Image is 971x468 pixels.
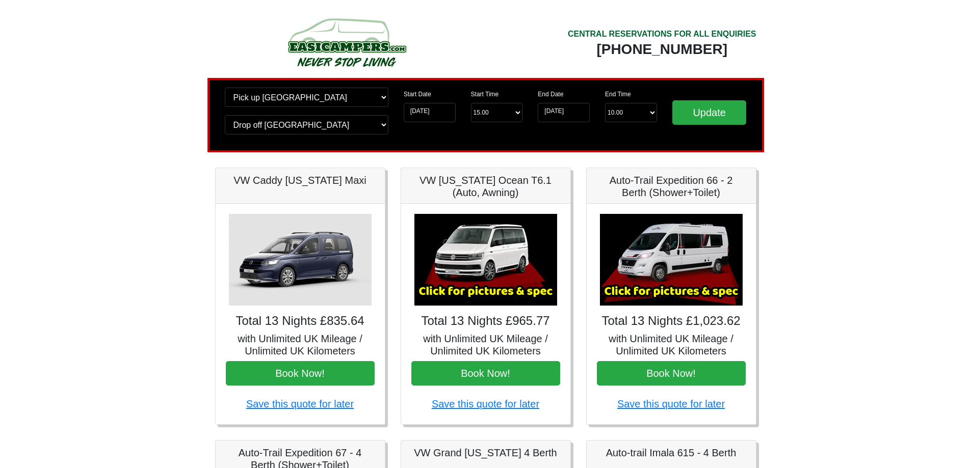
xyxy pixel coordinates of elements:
[411,361,560,386] button: Book Now!
[672,100,747,125] input: Update
[432,398,539,409] a: Save this quote for later
[568,28,756,40] div: CENTRAL RESERVATIONS FOR ALL ENQUIRIES
[226,314,375,328] h4: Total 13 Nights £835.64
[597,174,746,199] h5: Auto-Trail Expedition 66 - 2 Berth (Shower+Toilet)
[226,361,375,386] button: Book Now!
[411,314,560,328] h4: Total 13 Nights £965.77
[226,174,375,186] h5: VW Caddy [US_STATE] Maxi
[617,398,725,409] a: Save this quote for later
[597,447,746,459] h5: Auto-trail Imala 615 - 4 Berth
[605,90,631,99] label: End Time
[568,40,756,59] div: [PHONE_NUMBER]
[538,103,590,122] input: Return Date
[404,103,456,122] input: Start Date
[597,361,746,386] button: Book Now!
[411,174,560,199] h5: VW [US_STATE] Ocean T6.1 (Auto, Awning)
[538,90,563,99] label: End Date
[597,333,746,357] h5: with Unlimited UK Mileage / Unlimited UK Kilometers
[597,314,746,328] h4: Total 13 Nights £1,023.62
[246,398,354,409] a: Save this quote for later
[229,214,372,306] img: VW Caddy California Maxi
[471,90,499,99] label: Start Time
[226,333,375,357] h5: with Unlimited UK Mileage / Unlimited UK Kilometers
[411,333,560,357] h5: with Unlimited UK Mileage / Unlimited UK Kilometers
[414,214,557,306] img: VW California Ocean T6.1 (Auto, Awning)
[600,214,743,306] img: Auto-Trail Expedition 66 - 2 Berth (Shower+Toilet)
[411,447,560,459] h5: VW Grand [US_STATE] 4 Berth
[250,14,443,70] img: campers-checkout-logo.png
[404,90,431,99] label: Start Date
